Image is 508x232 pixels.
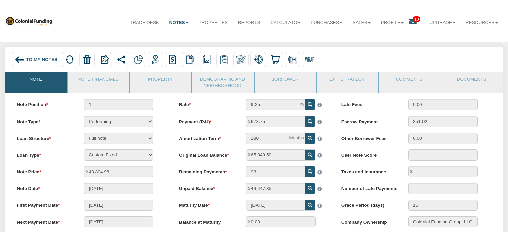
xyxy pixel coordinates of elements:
[305,55,314,64] img: wrap.svg
[288,55,297,64] img: sale_remove.png
[151,55,160,64] img: payment.png
[336,133,403,142] label: Other Borrower Fees
[5,72,66,89] a: Note
[173,99,240,108] label: Rate
[233,14,265,31] a: Reports
[173,183,240,192] label: Unpaid Balance
[271,55,280,64] img: buy.svg
[424,14,460,31] a: Upgrade
[193,14,233,31] a: Properties
[253,55,263,64] img: loan_mod.png
[185,55,194,64] img: copy.png
[379,72,440,89] a: Comments
[173,166,240,175] label: Remaining Payments
[413,16,420,22] span: 10
[441,72,502,89] a: Documents
[376,14,409,31] a: Profile
[11,216,78,225] label: Next Payment Date
[11,149,78,158] label: Loan Type
[306,14,348,31] a: Purchases
[336,116,403,125] label: Escrow Payment
[336,166,403,175] label: Taxes and Insurance
[219,55,228,64] img: serviceOrders.png
[317,72,377,89] a: Exit Strategy
[348,14,376,31] a: Sales
[5,16,53,26] img: 569736
[164,14,193,31] a: Notes
[100,55,109,64] img: export.svg
[255,72,315,89] a: Borrower
[84,200,153,211] input: MM/DD/YYYY
[26,57,58,62] span: To My Notes
[173,200,240,209] label: Maturity Date
[125,14,164,31] a: Trade Desk
[202,55,211,64] img: reports.png
[265,14,306,31] a: Calculator
[173,133,240,142] label: Amortization Term
[336,216,403,225] label: Company Ownership
[236,55,246,64] img: make_own.png
[134,55,143,64] img: partial.png
[246,99,305,110] input: This field can contain only numeric characters
[117,55,126,64] img: share.svg
[192,72,253,93] a: Demographic and Neighborhood
[11,116,78,125] label: Note Type
[336,99,403,108] label: Late Fees
[173,116,240,125] label: Payment (P&I)
[15,55,25,65] img: back_arrow_left_icon.svg
[336,200,403,209] label: Grace Period (days)
[409,14,425,31] a: 10
[84,183,153,194] input: MM/DD/YYYY
[173,149,240,158] label: Original Loan Balance
[168,55,177,64] img: history.png
[11,99,78,108] label: Note Position
[84,216,153,227] input: MM/DD/YYYY
[173,216,240,225] label: Balance at Maturity
[68,72,129,89] a: Note Financials
[336,149,403,158] label: User Note Score
[336,183,403,192] label: Number of Late Payments
[11,133,78,142] label: Loan Structure
[130,72,191,89] a: Property
[11,183,78,192] label: Note Date
[461,14,503,31] a: Resources
[11,166,78,175] label: Note Price
[82,55,92,64] img: trash.png
[11,200,78,209] label: First Payment Date
[246,200,305,211] input: MM/DD/YYYY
